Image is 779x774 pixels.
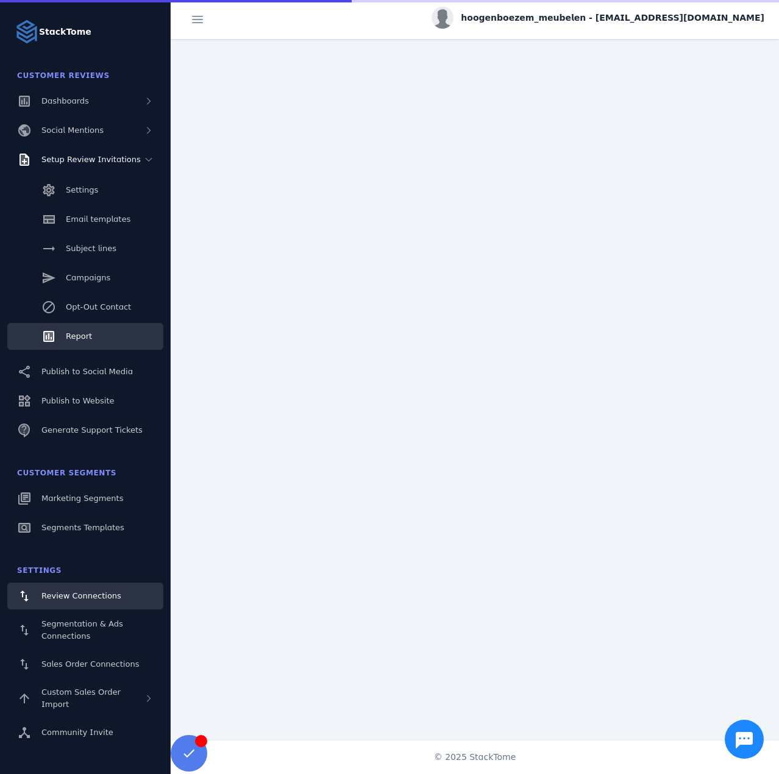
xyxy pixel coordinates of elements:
a: Campaigns [7,265,163,291]
a: Community Invite [7,719,163,746]
span: Sales Order Connections [41,659,139,669]
span: Settings [17,566,62,575]
img: profile.jpg [432,7,454,29]
span: Dashboards [41,96,89,105]
a: Review Connections [7,583,163,609]
span: Marketing Segments [41,494,123,503]
span: Settings [66,185,98,194]
a: Email templates [7,206,163,233]
a: Publish to Website [7,388,163,414]
span: Review Connections [41,591,121,600]
a: Opt-Out Contact [7,294,163,321]
span: Setup Review Invitations [41,155,141,164]
a: Generate Support Tickets [7,417,163,444]
span: Customer Segments [17,469,116,477]
strong: StackTome [39,26,91,38]
span: Email templates [66,215,130,224]
span: © 2025 StackTome [434,751,516,764]
span: Custom Sales Order Import [41,687,121,709]
img: Logo image [15,20,39,44]
a: Settings [7,177,163,204]
span: hoogenboezem_meubelen - [EMAIL_ADDRESS][DOMAIN_NAME] [461,12,764,24]
button: hoogenboezem_meubelen - [EMAIL_ADDRESS][DOMAIN_NAME] [432,7,764,29]
span: Subject lines [66,244,116,253]
span: Report [66,332,92,341]
span: Segmentation & Ads Connections [41,619,123,641]
a: Publish to Social Media [7,358,163,385]
span: Generate Support Tickets [41,425,143,435]
a: Marketing Segments [7,485,163,512]
span: Customer Reviews [17,71,110,80]
a: Sales Order Connections [7,651,163,678]
span: Publish to Social Media [41,367,133,376]
a: Segments Templates [7,514,163,541]
span: Segments Templates [41,523,124,532]
span: Campaigns [66,273,110,282]
a: Report [7,323,163,350]
span: Opt-Out Contact [66,302,131,311]
a: Subject lines [7,235,163,262]
span: Publish to Website [41,396,114,405]
a: Segmentation & Ads Connections [7,612,163,648]
span: Community Invite [41,728,113,737]
span: Social Mentions [41,126,104,135]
